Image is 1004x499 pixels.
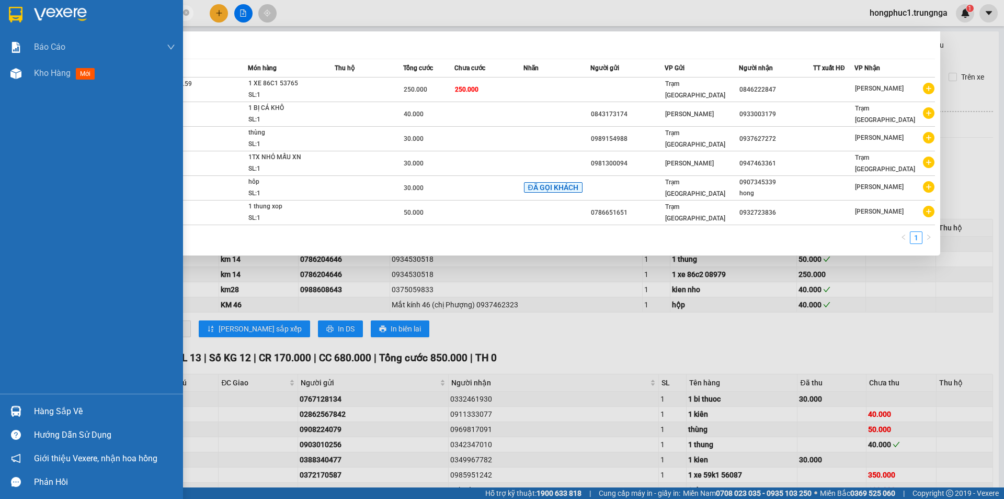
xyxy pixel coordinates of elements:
span: left [900,234,907,240]
li: Previous Page [897,231,910,244]
div: SL: 1 [248,114,327,126]
span: plus-circle [923,157,934,168]
a: 1 [910,232,922,243]
div: 0843173174 [591,109,664,120]
span: Báo cáo [34,40,65,53]
div: Hướng dẫn sử dụng [34,427,175,443]
span: Kho hàng [34,68,71,78]
li: Next Page [922,231,935,244]
span: [PERSON_NAME] [665,110,714,118]
div: 1 XE 86C1 53765 [248,78,327,90]
span: Người nhận [739,64,773,72]
div: Phản hồi [34,474,175,490]
span: 250.000 [455,86,478,93]
span: plus-circle [923,107,934,119]
span: plus-circle [923,181,934,193]
span: Trạm [GEOGRAPHIC_DATA] [665,203,725,222]
span: [PERSON_NAME] [855,134,904,141]
img: warehouse-icon [10,68,21,79]
img: warehouse-icon [10,406,21,417]
span: plus-circle [923,206,934,217]
span: [PERSON_NAME] [855,85,904,92]
div: SL: 1 [248,90,327,101]
span: Trạm [GEOGRAPHIC_DATA] [665,179,725,197]
span: Trạm [GEOGRAPHIC_DATA] [855,105,915,124]
span: Người gửi [590,64,619,72]
div: 0933003179 [739,109,813,120]
img: solution-icon [10,42,21,53]
span: notification [11,453,21,463]
div: SL: 1 [248,139,327,150]
span: plus-circle [923,132,934,143]
span: Trạm [GEOGRAPHIC_DATA] [665,129,725,148]
div: 0846222847 [739,84,813,95]
div: 0989154988 [591,134,664,145]
button: right [922,231,935,244]
span: Món hàng [248,64,277,72]
span: 50.000 [404,209,424,216]
div: Hàng sắp về [34,404,175,419]
span: 250.000 [404,86,427,93]
div: 1 BỊ CÁ KHÔ [248,103,327,114]
div: 0947463361 [739,158,813,169]
div: 0981300094 [591,158,664,169]
span: [PERSON_NAME] [665,160,714,167]
span: Giới thiệu Vexere, nhận hoa hồng [34,452,157,465]
span: close-circle [183,8,189,18]
span: 30.000 [404,135,424,142]
span: [PERSON_NAME] [855,183,904,191]
span: [PERSON_NAME] [855,208,904,215]
div: 1TX NHỎ MẪU XN [248,152,327,163]
span: 30.000 [404,160,424,167]
span: plus-circle [923,83,934,94]
span: VP Gửi [665,64,684,72]
img: logo-vxr [9,7,22,23]
div: 1 thung xop [248,201,327,213]
span: close-circle [183,9,189,16]
span: ĐÃ GỌI KHÁCH [524,182,583,193]
button: left [897,231,910,244]
span: Trạm [GEOGRAPHIC_DATA] [855,154,915,173]
span: down [167,43,175,51]
span: Chưa cước [454,64,485,72]
span: right [926,234,932,240]
div: hong [739,188,813,199]
span: TT xuất HĐ [813,64,845,72]
div: 0786651651 [591,207,664,218]
span: VP Nhận [854,64,880,72]
div: SL: 1 [248,213,327,224]
li: 1 [910,231,922,244]
span: question-circle [11,430,21,440]
div: SL: 1 [248,163,327,175]
span: Nhãn [523,64,539,72]
div: SL: 1 [248,188,327,199]
span: message [11,477,21,487]
div: 0937627272 [739,134,813,145]
div: 0907345339 [739,177,813,188]
div: 0932723836 [739,207,813,218]
span: Trạm [GEOGRAPHIC_DATA] [665,80,725,99]
span: Tổng cước [403,64,433,72]
div: thùng [248,127,327,139]
span: 30.000 [404,184,424,192]
span: mới [76,68,95,80]
div: hôp [248,176,327,188]
span: 40.000 [404,110,424,118]
span: Thu hộ [335,64,355,72]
